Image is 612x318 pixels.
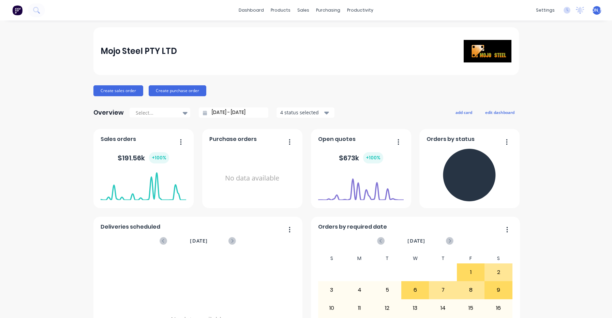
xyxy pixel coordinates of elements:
div: 4 [346,281,373,299]
span: Orders by status [427,135,475,143]
div: 2 [485,264,512,281]
button: 4 status selected [277,107,334,118]
div: $ 673k [339,152,383,163]
button: edit dashboard [481,108,519,117]
div: purchasing [313,5,344,15]
div: + 100 % [149,152,169,163]
div: 15 [457,300,484,317]
span: [DATE] [190,237,208,245]
div: 10 [318,300,345,317]
div: 14 [429,300,457,317]
div: 11 [346,300,373,317]
span: Purchase orders [209,135,257,143]
div: M [346,254,374,263]
div: 4 status selected [280,109,323,116]
div: 12 [374,300,401,317]
div: W [401,254,429,263]
div: T [429,254,457,263]
div: settings [533,5,558,15]
div: 3 [318,281,345,299]
div: products [267,5,294,15]
div: 9 [485,281,512,299]
div: 5 [374,281,401,299]
div: No data available [209,146,295,211]
div: 7 [429,281,457,299]
span: [DATE] [407,237,425,245]
div: 1 [457,264,484,281]
div: T [373,254,401,263]
img: Factory [12,5,23,15]
button: add card [451,108,477,117]
img: Mojo Steel PTY LTD [464,40,511,62]
span: Open quotes [318,135,356,143]
div: 16 [485,300,512,317]
div: 13 [402,300,429,317]
div: F [457,254,485,263]
div: productivity [344,5,377,15]
span: Sales orders [101,135,136,143]
button: Create purchase order [149,85,206,96]
div: + 100 % [363,152,383,163]
div: S [318,254,346,263]
div: Mojo Steel PTY LTD [101,44,177,58]
div: S [484,254,512,263]
div: sales [294,5,313,15]
div: 8 [457,281,484,299]
div: Overview [93,106,124,119]
button: Create sales order [93,85,143,96]
div: $ 191.56k [118,152,169,163]
div: 6 [402,281,429,299]
a: dashboard [235,5,267,15]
